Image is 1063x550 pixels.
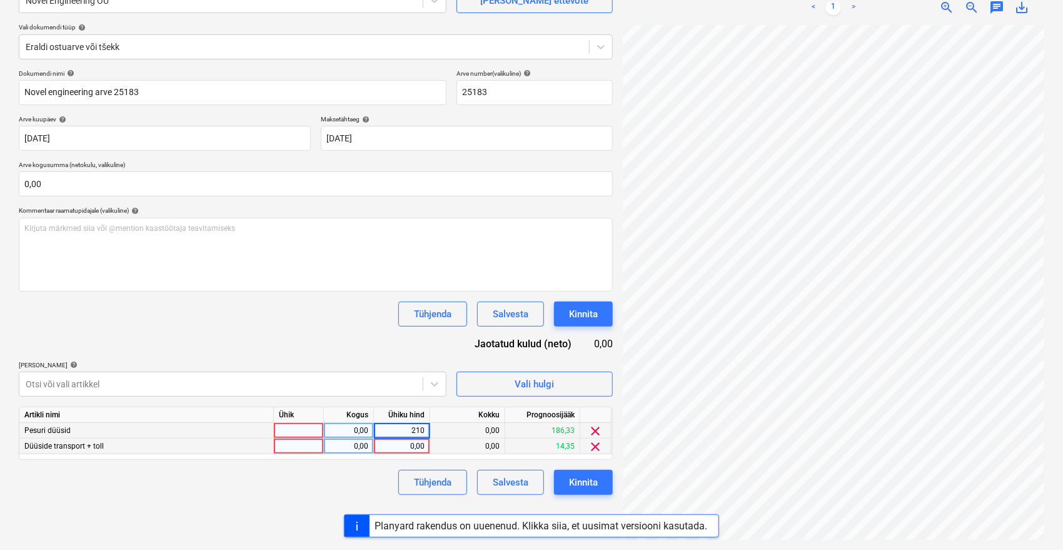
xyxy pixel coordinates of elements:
span: help [129,207,139,215]
div: 0,00 [430,439,505,454]
div: Kinnita [569,306,598,322]
div: Salvesta [493,474,528,491]
div: [PERSON_NAME] [19,361,446,369]
button: Kinnita [554,470,613,495]
p: Arve kogusumma (netokulu, valikuline) [19,161,613,171]
div: 0,00 [379,439,425,454]
div: Kommentaar raamatupidajale (valikuline) [19,206,613,215]
div: Dokumendi nimi [19,69,446,78]
div: Prognoosijääk [505,407,580,423]
input: Dokumendi nimi [19,80,446,105]
button: Salvesta [477,470,544,495]
button: Salvesta [477,302,544,327]
div: 0,00 [592,337,613,351]
button: Tühjenda [398,470,467,495]
input: Arve kogusumma (netokulu, valikuline) [19,171,613,196]
div: Maksetähtaeg [321,115,613,123]
div: 14,35 [505,439,580,454]
button: Vali hulgi [456,372,613,397]
span: Pesuri düüsid [24,426,71,435]
div: 186,33 [505,423,580,439]
span: help [56,116,66,123]
div: Ühik [274,407,324,423]
div: Tühjenda [414,474,451,491]
div: Artikli nimi [19,407,274,423]
div: Planyard rakendus on uuenenud. Klikka siia, et uusimat versiooni kasutada. [375,520,707,532]
div: Salvesta [493,306,528,322]
div: 0,00 [329,439,368,454]
div: Arve number (valikuline) [456,69,613,78]
span: Düüside transport + toll [24,442,104,451]
input: Arve number [456,80,613,105]
div: Vali hulgi [515,376,554,392]
span: clear [588,439,603,454]
div: Kinnita [569,474,598,491]
div: Tühjenda [414,306,451,322]
span: clear [588,424,603,439]
div: Ühiku hind [374,407,430,423]
button: Tühjenda [398,302,467,327]
div: Kogus [324,407,374,423]
span: help [360,116,370,123]
input: Arve kuupäeva pole määratud. [19,126,311,151]
div: Jaotatud kulud (neto) [450,337,592,351]
span: help [76,24,86,31]
span: help [64,69,74,77]
span: help [68,361,78,369]
div: 0,00 [430,423,505,439]
span: help [521,69,531,77]
input: Tähtaega pole määratud [321,126,613,151]
div: Arve kuupäev [19,115,311,123]
div: 0,00 [329,423,368,439]
div: Vali dokumendi tüüp [19,23,613,31]
button: Kinnita [554,302,613,327]
div: Kokku [430,407,505,423]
